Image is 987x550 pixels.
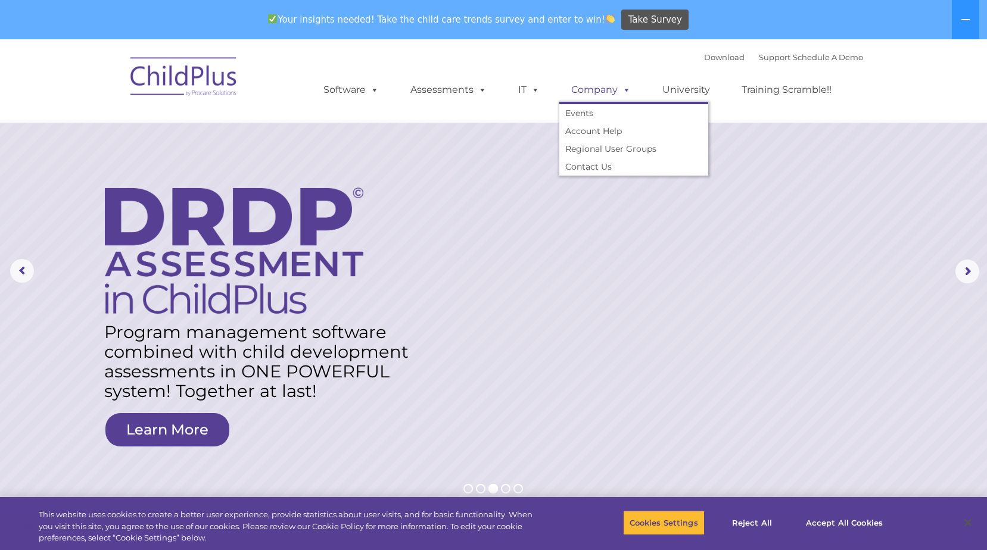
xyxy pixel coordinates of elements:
button: Cookies Settings [623,510,705,535]
button: Close [955,510,981,536]
rs-layer: Program management software combined with child development assessments in ONE POWERFUL system! T... [104,322,421,401]
a: Account Help [559,122,708,140]
span: Phone number [166,127,216,136]
div: This website uses cookies to create a better user experience, provide statistics about user visit... [39,509,543,544]
a: Events [559,104,708,122]
span: Take Survey [628,10,682,30]
a: Download [704,52,745,62]
a: Assessments [398,78,499,102]
a: Support [759,52,790,62]
a: Software [312,78,391,102]
button: Accept All Cookies [799,510,889,535]
span: Last name [166,79,202,87]
button: Reject All [715,510,789,535]
a: Company [559,78,643,102]
a: University [650,78,722,102]
span: Your insights needed! Take the child care trends survey and enter to win! [263,8,620,31]
img: DRDP Assessment in ChildPlus [105,187,363,314]
a: Schedule A Demo [793,52,863,62]
a: Contact Us [559,158,708,176]
a: IT [506,78,552,102]
img: ChildPlus by Procare Solutions [124,49,244,108]
a: Learn More [105,413,229,446]
a: Take Survey [621,10,689,30]
img: 👏 [606,14,615,23]
a: Regional User Groups [559,140,708,158]
font: | [704,52,863,62]
a: Training Scramble!! [730,78,843,102]
img: ✅ [268,14,277,23]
